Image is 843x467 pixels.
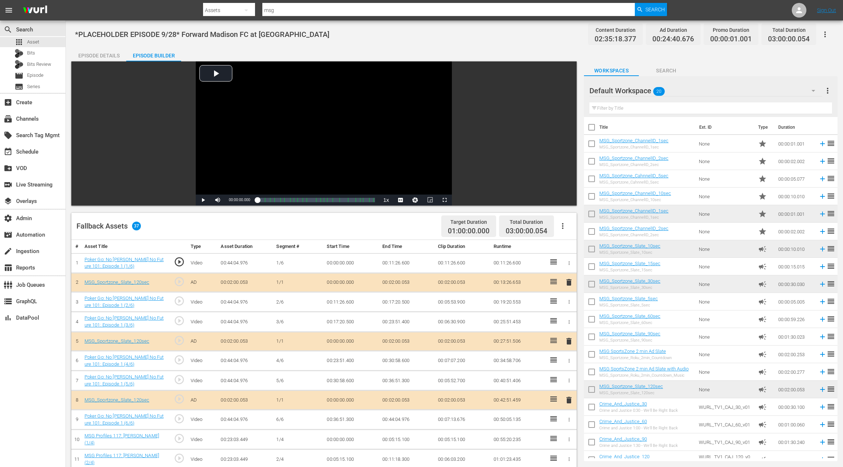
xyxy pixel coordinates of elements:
a: Poker Go: No [PERSON_NAME] No Future 101: Episode 1 (2/6) [85,295,164,308]
svg: Add to Episode [818,333,827,341]
td: 00:50:05.135 [491,410,546,430]
a: MSG_Sportzone_Slate_5sec [599,296,658,301]
svg: Add to Episode [818,210,827,218]
a: Crime_And_Justice_60 [599,419,647,424]
a: MSG_Sportzone_Slate_60sec [599,313,660,319]
td: 00:00:01.001 [775,205,816,223]
a: MSG_Sportzone_ChannelID_2sec [599,155,668,161]
td: None [696,275,755,293]
td: 00:44:04.976 [218,312,273,332]
td: 00:02:00.053 [435,391,491,410]
span: reorder [827,402,835,411]
span: reorder [827,332,835,341]
div: MSG_Sportzone_Slate_15sec [599,268,660,272]
td: 00:00:30.100 [775,398,816,416]
span: Promo [758,174,767,183]
span: play_circle_outline [174,295,185,306]
img: ans4CAIJ8jUAAAAAAAAAAAAAAAAAAAAAAAAgQb4GAAAAAAAAAAAAAAAAAAAAAAAAJMjXAAAAAAAAAAAAAAAAAAAAAAAAgAT5G... [18,2,53,19]
td: None [696,258,755,275]
span: Ad [758,350,767,359]
span: Bits Review [27,61,51,68]
td: 3/6 [273,312,324,332]
a: MSG_Sportzone_Slate_15sec [599,261,660,266]
svg: Add to Episode [818,350,827,358]
a: MSG_Sportzone_Slate_90sec [599,331,660,336]
td: None [696,363,755,381]
div: MSG_Sportzone_Slate_120sec [599,391,663,395]
span: Search [645,3,665,16]
div: Crime and Justice 1:00 - We'll Be Right Back [599,426,678,430]
span: 03:00:00.054 [768,35,810,44]
td: None [696,223,755,240]
span: Search [639,66,694,75]
svg: Add to Episode [818,157,827,165]
a: Poker Go: No [PERSON_NAME] No Future 101: Episode 1 (4/6) [85,354,164,367]
a: MSG_Sportzone_Slate_10sec [599,243,660,249]
td: Video [188,410,218,430]
td: 00:01:30.023 [775,328,816,346]
td: 00:44:04.976 [218,371,273,391]
span: Promo [758,227,767,236]
td: 00:02:00.053 [379,391,435,410]
span: Series [15,82,23,91]
td: 00:25:51.453 [491,312,546,332]
td: 00:00:01.001 [775,135,816,152]
button: Fullscreen [437,195,452,206]
a: Poker Go: No [PERSON_NAME] No Future 101: Episode 1 (3/6) [85,315,164,328]
span: reorder [827,209,835,218]
td: 6 [71,351,82,371]
td: 00:19:20.553 [491,292,546,312]
th: Runtime [491,240,546,253]
span: Ingestion [4,247,12,256]
td: 00:02:00.253 [775,346,816,363]
td: 10 [71,430,82,449]
a: MSG_Sportzone_Slate_120sec [599,384,663,389]
span: Ad [758,262,767,271]
a: Poker Go: No [PERSON_NAME] No Future 101: Episode 1 (6/6) [85,413,164,426]
td: 00:00:02.002 [775,152,816,170]
div: Video Player [196,61,452,206]
svg: Add to Episode [818,315,827,323]
button: Episode Builder [126,47,181,61]
td: 1 [71,253,82,273]
span: Create [4,98,12,107]
a: MSG Profiles 117: [PERSON_NAME] (1/4) [85,433,159,445]
span: 00:00:01.001 [710,35,752,44]
svg: Add to Episode [818,280,827,288]
span: reorder [827,139,835,148]
div: MSG_Sportzone_ChannelID_2sec [599,233,668,237]
span: play_circle_outline [174,335,185,346]
td: 00:02:00.053 [775,381,816,398]
span: play_circle_outline [174,413,185,424]
div: MSG_Sportzone_Slate_30sec [599,285,660,290]
span: delete [565,337,573,346]
span: Live Streaming [4,180,12,189]
td: 00:00:00.000 [324,273,379,292]
button: Playback Rate [379,195,393,206]
span: play_circle_outline [174,276,185,287]
span: *PLACEHOLDER EPISODE 9/28* Forward Madison FC at [GEOGRAPHIC_DATA] [75,30,329,39]
svg: Add to Episode [818,298,827,306]
span: reorder [827,192,835,200]
span: reorder [827,244,835,253]
td: Video [188,430,218,449]
td: 00:23:51.400 [324,351,379,371]
span: Episode [15,71,23,80]
span: Ad [758,420,767,429]
span: DataPool [4,313,12,322]
span: Ad [758,368,767,376]
td: 1/1 [273,391,324,410]
td: 00:00:02.002 [775,223,816,240]
span: Promo [758,139,767,148]
span: play_circle_outline [174,393,185,404]
span: 00:00:00.000 [229,198,250,202]
span: reorder [827,174,835,183]
svg: Add to Episode [818,175,827,183]
button: delete [565,336,573,347]
td: 00:05:52.700 [435,371,491,391]
td: 00:05:53.900 [435,292,491,312]
span: play_circle_outline [174,354,185,365]
a: MSG_Sportzone_CahnnelID_5sec [599,173,668,178]
span: reorder [827,297,835,306]
td: 00:13:26.653 [491,273,546,292]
